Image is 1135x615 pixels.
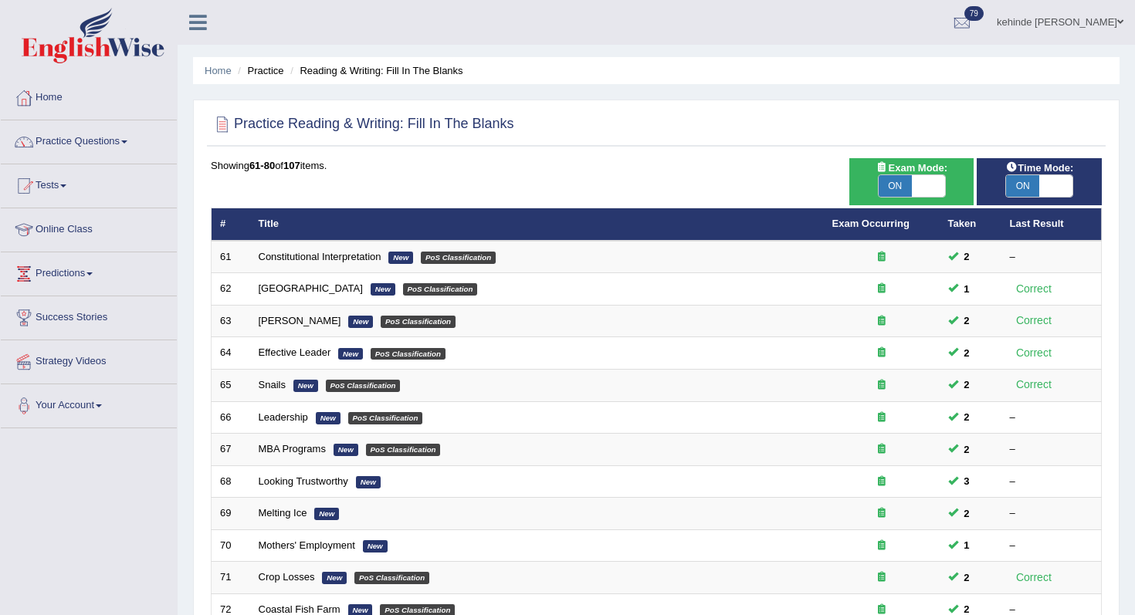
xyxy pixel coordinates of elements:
[1,252,177,291] a: Predictions
[366,444,441,456] em: PoS Classification
[832,346,931,360] div: Exam occurring question
[958,281,976,297] span: You can still take this question
[212,305,250,337] td: 63
[999,160,1079,176] span: Time Mode:
[314,508,339,520] em: New
[381,316,456,328] em: PoS Classification
[354,572,429,584] em: PoS Classification
[212,273,250,306] td: 62
[356,476,381,488] em: New
[212,562,250,594] td: 71
[958,345,976,361] span: You can still take this question
[958,409,976,425] span: You can still take this question
[259,379,286,390] a: Snails
[259,251,381,262] a: Constitutional Interpretation
[1010,280,1059,298] div: Correct
[832,411,931,425] div: Exam occurring question
[964,6,984,21] span: 79
[421,252,496,264] em: PoS Classification
[1010,250,1093,265] div: –
[212,529,250,562] td: 70
[958,473,976,489] span: You can still take this question
[1001,208,1102,241] th: Last Result
[1010,376,1059,394] div: Correct
[1010,312,1059,329] div: Correct
[211,158,1102,173] div: Showing of items.
[259,443,326,454] a: MBA Programs
[259,282,363,294] a: [GEOGRAPHIC_DATA]
[1,76,177,115] a: Home
[334,444,358,456] em: New
[879,175,912,197] span: ON
[259,475,348,487] a: Looking Trustworthy
[348,412,423,424] em: PoS Classification
[234,63,283,78] li: Practice
[832,442,931,457] div: Exam occurring question
[958,569,976,586] span: You can still take this question
[371,348,446,360] em: PoS Classification
[388,252,413,264] em: New
[205,65,232,76] a: Home
[958,537,976,553] span: You can still take this question
[958,441,976,458] span: You can still take this question
[363,540,388,552] em: New
[212,465,250,498] td: 68
[832,475,931,489] div: Exam occurring question
[832,250,931,265] div: Exam occurring question
[869,160,953,176] span: Exam Mode:
[259,315,341,326] a: [PERSON_NAME]
[403,283,478,296] em: PoS Classification
[849,158,974,205] div: Show exams occurring in exams
[348,316,373,328] em: New
[259,539,355,551] a: Mothers' Employment
[212,337,250,370] td: 64
[322,572,347,584] em: New
[1010,506,1093,521] div: –
[1,384,177,423] a: Your Account
[1010,569,1059,586] div: Correct
[326,380,401,392] em: PoS Classification
[259,346,331,358] a: Effective Leader
[316,412,340,424] em: New
[293,380,318,392] em: New
[371,283,395,296] em: New
[250,208,824,241] th: Title
[832,539,931,553] div: Exam occurring question
[1,120,177,159] a: Practice Questions
[1010,539,1093,553] div: –
[832,314,931,329] div: Exam occurring question
[286,63,462,78] li: Reading & Writing: Fill In The Blanks
[832,378,931,393] div: Exam occurring question
[338,348,363,360] em: New
[212,401,250,434] td: 66
[212,208,250,241] th: #
[283,160,300,171] b: 107
[212,370,250,402] td: 65
[832,282,931,296] div: Exam occurring question
[832,570,931,585] div: Exam occurring question
[1010,344,1059,362] div: Correct
[212,498,250,530] td: 69
[1,340,177,379] a: Strategy Videos
[958,377,976,393] span: You can still take this question
[1006,175,1039,197] span: ON
[832,218,910,229] a: Exam Occurring
[1010,442,1093,457] div: –
[1010,475,1093,489] div: –
[832,506,931,521] div: Exam occurring question
[1,164,177,203] a: Tests
[259,571,315,583] a: Crop Losses
[958,505,976,522] span: You can still take this question
[211,113,514,136] h2: Practice Reading & Writing: Fill In The Blanks
[1010,411,1093,425] div: –
[940,208,1001,241] th: Taken
[212,434,250,466] td: 67
[259,411,308,423] a: Leadership
[259,507,307,519] a: Melting Ice
[249,160,275,171] b: 61-80
[212,241,250,273] td: 61
[1,208,177,247] a: Online Class
[259,603,340,615] a: Coastal Fish Farm
[958,313,976,329] span: You can still take this question
[958,248,976,265] span: You can still take this question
